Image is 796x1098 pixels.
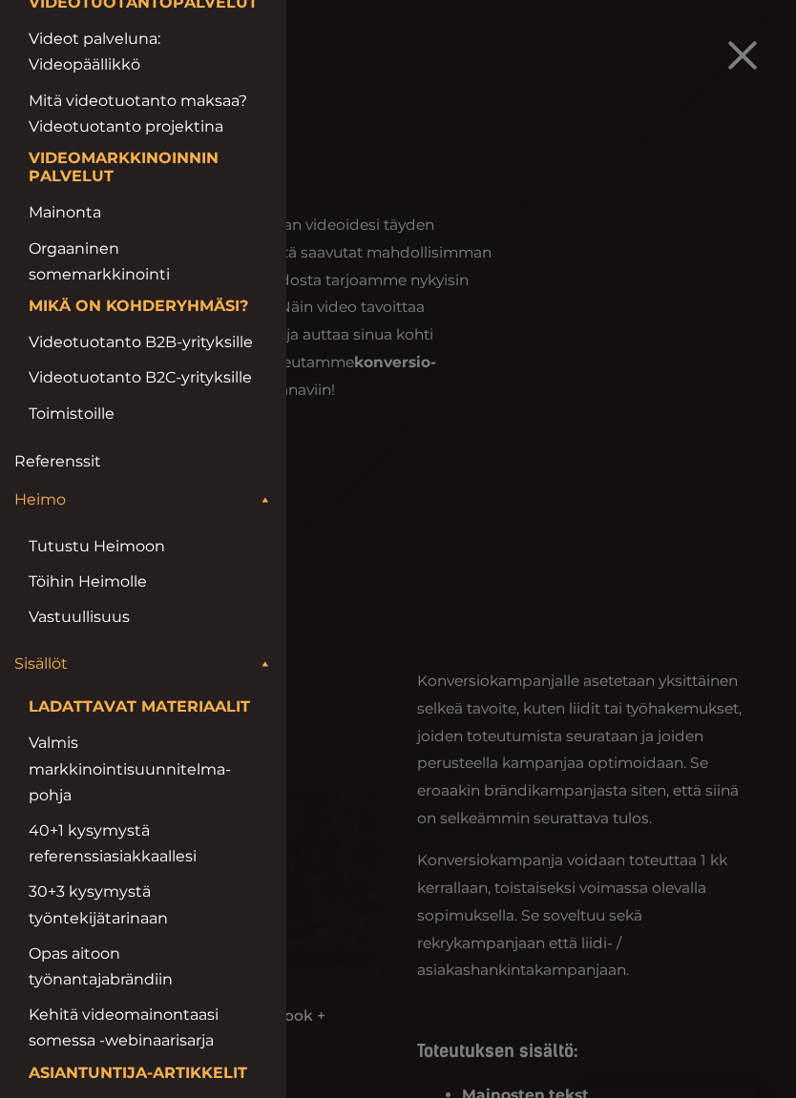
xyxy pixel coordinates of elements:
a: Mitä videotuotanto maksaa?Videotuotanto projektina [29,88,258,139]
a: Orgaaninen somemarkkinointi [29,236,258,287]
a: Valmis markkinointisuunnitelma-pohja [29,730,258,808]
a: Kehitä videomainontaasi somessa -webinaarisarja [29,1002,258,1053]
a: Tutustu Heimoon [29,533,258,559]
h4: MIKÄ ON KOHDERYHMÄSI? [29,297,258,320]
a: 40+1 kysymystä referenssiasiakkaallesi [29,818,258,869]
a: Videotuotanto B2C-yrityksille [29,364,258,390]
a: Heimo [5,481,282,519]
aside: Header Widget 1 [708,36,777,74]
h4: VIDEOMARKKINOINNIN PALVELUT [29,149,258,190]
a: 30+3 kysymystä työntekijätarinaan [29,879,258,930]
a: Töihin Heimolle [29,569,258,594]
a: Vastuullisuus [29,604,258,630]
a: Opas aitoon työnantajabrändiin [29,941,258,992]
a: Videot palveluna: Videopäällikkö [29,26,258,77]
a: Referenssit [5,443,282,481]
h4: LADATTAVAT MATERIAALIT [29,697,258,720]
a: Videotuotanto B2B-yrityksille [29,329,258,355]
a: Toimistoille [29,401,258,426]
a: Sisällöt [5,645,282,683]
a: Mainonta [29,199,258,225]
h4: ASIANTUNTIJA-ARTIKKELIT [29,1064,258,1087]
